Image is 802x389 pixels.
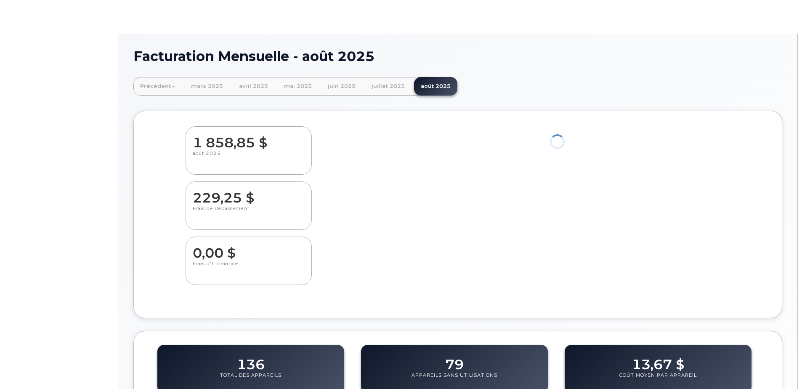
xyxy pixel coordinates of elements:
dd: 13,67 $ [632,349,684,372]
p: Coût Moyen Par Appareil [619,372,697,387]
a: août 2025 [414,77,457,96]
a: mars 2025 [184,77,230,96]
p: Frais d'Itinérance [193,261,305,276]
a: juillet 2025 [365,77,412,96]
dd: 1 858,85 $ [193,127,305,150]
a: avril 2025 [232,77,275,96]
dd: 229,25 $ [193,182,305,205]
dd: 136 [237,349,265,372]
h1: Facturation Mensuelle - août 2025 [133,49,782,64]
p: août 2025 [193,150,305,165]
p: Total des Appareils [220,372,281,387]
a: Précédent [133,77,182,96]
dd: 79 [445,349,464,372]
a: juin 2025 [321,77,362,96]
a: mai 2025 [277,77,319,96]
p: Appareils Sans Utilisations [412,372,497,387]
dd: 0,00 $ [193,237,305,261]
p: Frais de Dépassement [193,205,305,221]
